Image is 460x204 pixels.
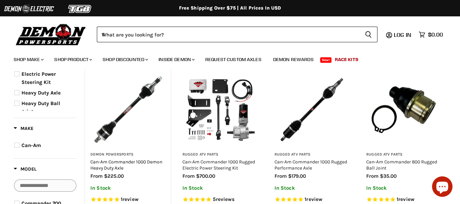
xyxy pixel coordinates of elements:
span: reviews [216,196,235,202]
span: 1 reviews [305,196,322,202]
a: Inside Demon [153,53,199,67]
input: Search Options [14,179,76,192]
a: $0.00 [415,30,446,40]
a: Shop Discounted [98,53,152,67]
p: In Stock [90,185,165,191]
button: Filter by Model [14,166,36,174]
img: Can-Am Commander 1000 Rugged Performance Axle [274,72,350,147]
span: Rated 4.8 out of 5 stars 5 reviews [182,196,257,203]
a: Can-Am Commander 800 Rugged Ball Joint [366,159,437,171]
img: Can-Am Commander 1000 Rugged Electric Power Steering Kit [182,72,257,147]
span: review [306,196,322,202]
span: $225.00 [104,173,124,179]
span: from [366,173,379,179]
span: $0.00 [428,31,443,38]
span: Rated 5.0 out of 5 stars 1 reviews [90,196,165,203]
h3: Rugged ATV Parts [182,152,257,157]
ul: Main menu [9,50,441,67]
a: Race Kits [330,53,363,67]
img: Demon Electric Logo 2 [3,2,55,15]
span: Rated 5.0 out of 5 stars 1 reviews [366,196,441,203]
img: Can-Am Commander 800 Rugged Ball Joint [366,72,441,147]
span: $700.00 [196,173,215,179]
button: Filter by Make [14,125,33,134]
inbox-online-store-chat: Shopify online store chat [430,176,455,199]
input: When autocomplete results are available use up and down arrows to review and enter to select [97,27,359,42]
p: In Stock [274,185,350,191]
span: 1 reviews [121,196,138,202]
h3: Rugged ATV Parts [274,152,350,157]
a: Shop Make [9,53,48,67]
a: Shop Product [49,53,96,67]
span: review [398,196,414,202]
span: from [90,173,103,179]
span: Heavy Duty Ball Joint [21,100,60,115]
img: Can-Am Commander 1000 Demon Heavy Duty Axle [90,72,165,147]
span: New! [320,57,332,63]
a: Can-Am Commander 1000 Rugged Electric Power Steering Kit [182,159,255,171]
span: review [122,196,138,202]
span: from [182,173,195,179]
p: In Stock [182,185,257,191]
button: Search [359,27,377,42]
form: Product [97,27,377,42]
p: In Stock [366,185,441,191]
h3: Rugged ATV Parts [366,152,441,157]
span: Electric Power Steering Kit [21,71,56,85]
a: Request Custom Axles [200,53,267,67]
h3: Demon Powersports [90,152,165,157]
a: Log in [391,32,415,38]
span: Make [14,126,33,131]
a: Demon Rewards [268,53,319,67]
span: Can-Am [21,142,41,148]
a: Can-Am Commander 1000 Demon Heavy Duty Axle [90,159,162,171]
span: $35.00 [380,173,397,179]
span: Heavy Duty Axle [21,90,61,96]
span: Model [14,166,36,172]
span: $179.00 [288,173,306,179]
span: Log in [394,31,411,38]
span: 1 reviews [397,196,414,202]
span: 5 reviews [213,196,235,202]
img: TGB Logo 2 [55,2,106,15]
img: Demon Powersports [14,22,88,46]
span: Rated 5.0 out of 5 stars 1 reviews [274,196,350,203]
a: Can-Am Commander 1000 Rugged Performance Axle [274,159,347,171]
span: from [274,173,287,179]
